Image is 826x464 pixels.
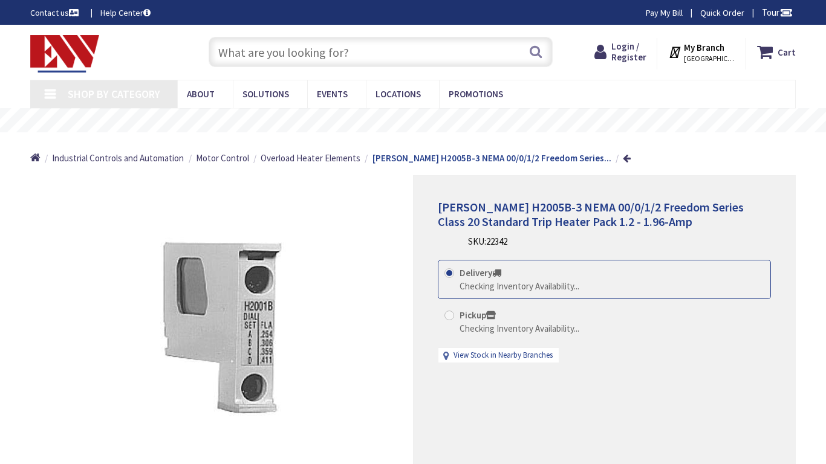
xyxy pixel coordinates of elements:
[317,88,348,100] span: Events
[460,280,579,292] div: Checking Inventory Availability...
[261,152,360,164] a: Overload Heater Elements
[372,152,611,164] strong: [PERSON_NAME] H2005B-3 NEMA 00/0/1/2 Freedom Series...
[187,88,215,100] span: About
[30,7,81,19] a: Contact us
[454,350,553,361] a: View Stock in Nearby Branches
[449,88,503,100] span: Promotions
[30,35,99,72] img: Electrical Wholesalers, Inc.
[131,237,313,419] img: Eaton H2005B-3 NEMA 00/0/1/2 Freedom Series Class 20 Standard Trip Heater Pack 1.2 - 1.96-Amp
[313,114,535,127] rs-layer: Free Same Day Pickup at 19 Locations
[376,88,421,100] span: Locations
[757,41,796,63] a: Cart
[762,7,793,18] span: Tour
[209,37,553,67] input: What are you looking for?
[460,322,579,335] div: Checking Inventory Availability...
[486,236,507,247] span: 22342
[611,40,646,63] span: Login / Register
[778,41,796,63] strong: Cart
[196,152,249,164] a: Motor Control
[438,199,744,229] span: [PERSON_NAME] H2005B-3 NEMA 00/0/1/2 Freedom Series Class 20 Standard Trip Heater Pack 1.2 - 1.96...
[684,54,735,63] span: [GEOGRAPHIC_DATA], [GEOGRAPHIC_DATA]
[668,41,735,63] div: My Branch [GEOGRAPHIC_DATA], [GEOGRAPHIC_DATA]
[460,309,496,321] strong: Pickup
[700,7,744,19] a: Quick Order
[100,7,151,19] a: Help Center
[594,41,646,63] a: Login / Register
[68,87,160,101] span: Shop By Category
[646,7,683,19] a: Pay My Bill
[460,267,501,279] strong: Delivery
[468,235,507,248] div: SKU:
[684,42,724,53] strong: My Branch
[242,88,289,100] span: Solutions
[52,152,184,164] a: Industrial Controls and Automation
